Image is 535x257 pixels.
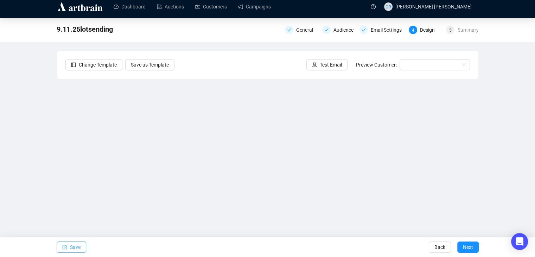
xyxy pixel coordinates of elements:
[287,28,291,32] span: check
[446,26,478,34] div: 5Summary
[412,28,414,33] span: 4
[420,26,439,34] div: Design
[62,245,67,250] span: save
[371,4,376,9] span: question-circle
[333,26,358,34] div: Audience
[395,4,472,10] span: [PERSON_NAME] [PERSON_NAME]
[359,26,405,34] div: Email Settings
[463,237,473,257] span: Next
[457,26,478,34] div: Summary
[324,28,329,32] span: check
[65,59,122,70] button: Change Template
[57,24,113,35] span: 9.11.25lotsending
[322,26,355,34] div: Audience
[296,26,317,34] div: General
[71,62,76,67] span: layout
[70,237,81,257] span: Save
[511,233,528,250] div: Open Intercom Messenger
[312,62,317,67] span: experiment
[457,242,479,253] button: Next
[429,242,451,253] button: Back
[356,62,397,68] span: Preview Customer:
[434,237,445,257] span: Back
[79,61,117,69] span: Change Template
[449,28,452,33] span: 5
[409,26,442,34] div: 4Design
[385,3,391,10] span: CR
[306,59,348,70] button: Test Email
[320,61,342,69] span: Test Email
[285,26,318,34] div: General
[362,28,366,32] span: check
[371,26,406,34] div: Email Settings
[57,242,86,253] button: Save
[131,61,169,69] span: Save as Template
[125,59,174,70] button: Save as Template
[57,1,104,12] img: logo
